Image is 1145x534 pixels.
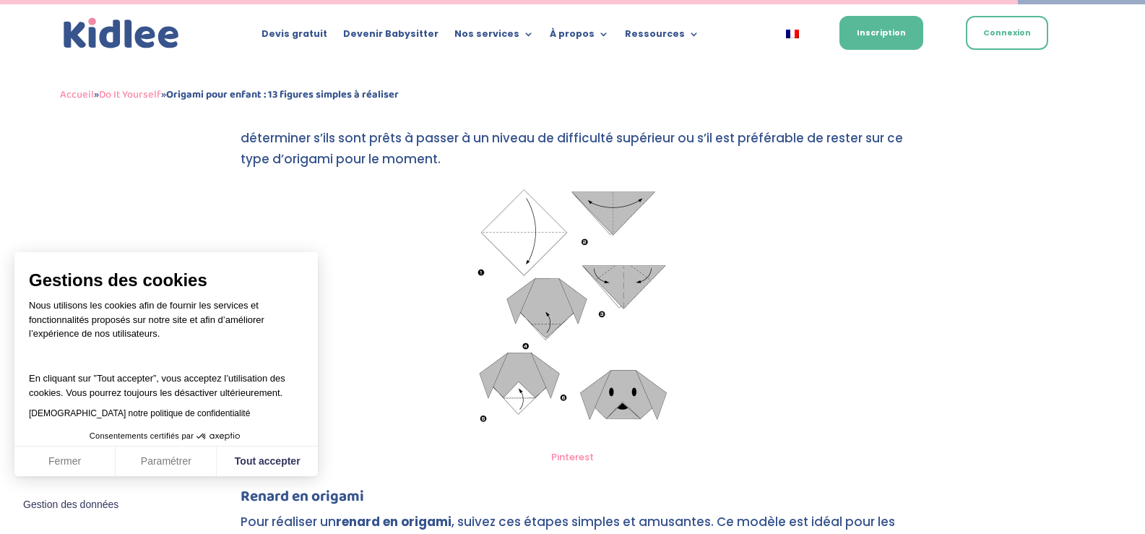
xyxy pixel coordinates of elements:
[196,415,240,458] svg: Axeptio
[116,447,217,477] button: Paramétrer
[14,490,127,520] button: Fermer le widget sans consentement
[60,86,94,103] a: Accueil
[454,29,534,45] a: Nos services
[29,298,303,350] p: Nous utilisons les cookies afin de fournir les services et fonctionnalités proposés sur notre sit...
[262,29,327,45] a: Devis gratuit
[23,499,118,512] span: Gestion des données
[90,432,194,440] span: Consentements certifiés par
[99,86,161,103] a: Do It Yourself
[29,270,303,291] span: Gestions des cookies
[166,86,399,103] strong: Origami pour enfant : 13 figures simples à réaliser
[29,358,303,400] p: En cliquant sur ”Tout accepter”, vous acceptez l’utilisation des cookies. Vous pourrez toujours l...
[551,450,594,464] a: Pinterest
[966,16,1048,50] a: Connexion
[625,29,699,45] a: Ressources
[217,447,318,477] button: Tout accepter
[336,513,451,530] strong: renard en origami
[60,14,183,53] a: Kidlee Logo
[241,489,905,512] h4: Renard en origami
[786,30,799,38] img: Français
[29,408,250,418] a: [DEMOGRAPHIC_DATA] notre politique de confidentialité
[839,16,923,50] a: Inscription
[343,29,438,45] a: Devenir Babysitter
[60,14,183,53] img: logo_kidlee_bleu
[550,29,609,45] a: À propos
[14,447,116,477] button: Fermer
[471,182,675,442] img: Chien origami pour enfant à réaliser avec les enfants
[241,107,905,182] p: En réalisant cet origami, vous pourrez observer la rapidité et l’habileté des enfants, ce qui vou...
[82,427,250,446] button: Consentements certifiés par
[60,86,399,103] span: » »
